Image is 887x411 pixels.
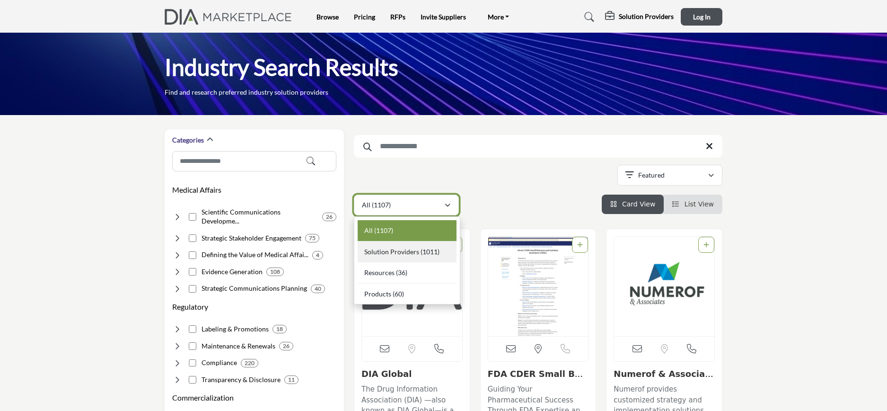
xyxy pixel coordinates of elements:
h3: DIA Global [361,369,463,379]
b: 4 [316,252,319,259]
b: 220 [245,360,255,366]
div: 4 Results For Defining the Value of Medical Affairs [312,251,323,259]
div: All (1107) [354,216,460,304]
div: 18 Results For Labeling & Promotions [272,325,287,333]
p: Featured [638,170,665,180]
div: Solution Providers [605,11,674,23]
div: 75 Results For Strategic Stakeholder Engagement [305,234,319,242]
a: View List [672,200,714,208]
button: Featured [617,165,722,186]
span: List View [685,200,714,208]
input: Select Scientific Communications Development checkbox [189,213,196,221]
h4: Scientific Communications Development: Creating scientific content showcasing clinical evidence. [202,207,318,226]
a: Pricing [354,13,375,21]
b: 108 [270,268,280,275]
input: Select Labeling & Promotions checkbox [189,325,196,333]
b: 18 [276,326,283,332]
h4: Maintenance & Renewals: Maintaining marketing authorizations and safety reporting. [202,341,275,351]
div: 40 Results For Strategic Communications Planning [311,285,325,293]
div: 108 Results For Evidence Generation [266,268,284,276]
b: 26 [326,214,333,220]
h4: Defining the Value of Medical Affairs [202,250,308,259]
b: 75 [309,235,316,241]
div: 220 Results For Compliance [241,359,258,367]
b: 40 [315,286,321,292]
h1: Industry Search Results [165,53,398,82]
b: (1107) [374,226,393,234]
button: Medical Affairs [172,184,221,196]
a: More [481,10,516,24]
button: Regulatory [172,301,208,313]
h2: Categories [172,135,204,145]
input: Search Keyword [354,135,722,158]
input: Select Maintenance & Renewals checkbox [189,342,196,350]
li: Card View [602,195,664,214]
h4: Transparency & Disclosure: Transparency & Disclosure [202,375,281,384]
img: FDA CDER Small Business and Industry Assistance (SBIA) [488,237,588,336]
input: Select Defining the Value of Medical Affairs checkbox [189,251,196,259]
img: Site Logo [165,9,297,25]
b: (1011) [421,248,439,256]
button: All (1107) [354,195,459,215]
a: Open Listing in new tab [488,237,588,336]
h4: Labeling & Promotions: Determining safe product use specifications and claims. [202,324,269,334]
input: Select Strategic Communications Planning checkbox [189,285,196,293]
h5: Solution Providers [619,12,674,21]
span: Solution Providers [364,248,419,256]
img: Numerof & Associates [614,237,714,336]
a: Add To List [577,241,583,249]
a: RFPs [390,13,405,21]
input: Select Compliance checkbox [189,359,196,367]
h4: Strategic Communications Planning: Developing publication plans demonstrating product benefits an... [202,284,307,293]
span: Products [364,290,391,298]
button: Commercialization [172,392,234,403]
a: Open Listing in new tab [614,237,714,336]
h4: Evidence Generation: Research to support clinical and economic value claims. [202,267,263,277]
a: Add To List [703,241,709,249]
h3: FDA CDER Small Business and Industry Assistance (SBIA) [488,369,589,379]
a: Browse [316,13,339,21]
b: 26 [283,343,290,349]
h4: Compliance: Local and global regulatory compliance. [202,358,237,367]
div: 26 Results For Scientific Communications Development [322,213,336,221]
span: Card View [622,200,655,208]
p: All (1107) [362,200,391,210]
a: Numerof & Associates... [614,369,715,389]
input: Select Strategic Stakeholder Engagement checkbox [189,234,196,242]
a: Invite Suppliers [421,13,466,21]
span: All [364,226,373,234]
a: DIA Global [361,369,412,379]
a: Search [575,9,600,25]
b: (36) [396,268,407,277]
input: Select Evidence Generation checkbox [189,268,196,276]
h3: Numerof & Associates [614,369,715,379]
input: Select Transparency & Disclosure checkbox [189,376,196,384]
a: FDA CDER Small Busin... [488,369,586,389]
b: (60) [393,290,404,298]
h4: Strategic Stakeholder Engagement: Interacting with key opinion leaders and advocacy partners. [202,233,301,243]
li: List View [664,195,722,214]
span: Resources [364,268,395,277]
a: View Card [610,200,656,208]
button: Log In [681,8,722,26]
div: 26 Results For Maintenance & Renewals [279,342,293,350]
span: Log In [693,13,711,21]
p: Find and research preferred industry solution providers [165,88,328,97]
div: 11 Results For Transparency & Disclosure [284,375,299,384]
input: Search Category [172,151,336,171]
b: 11 [288,376,295,383]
